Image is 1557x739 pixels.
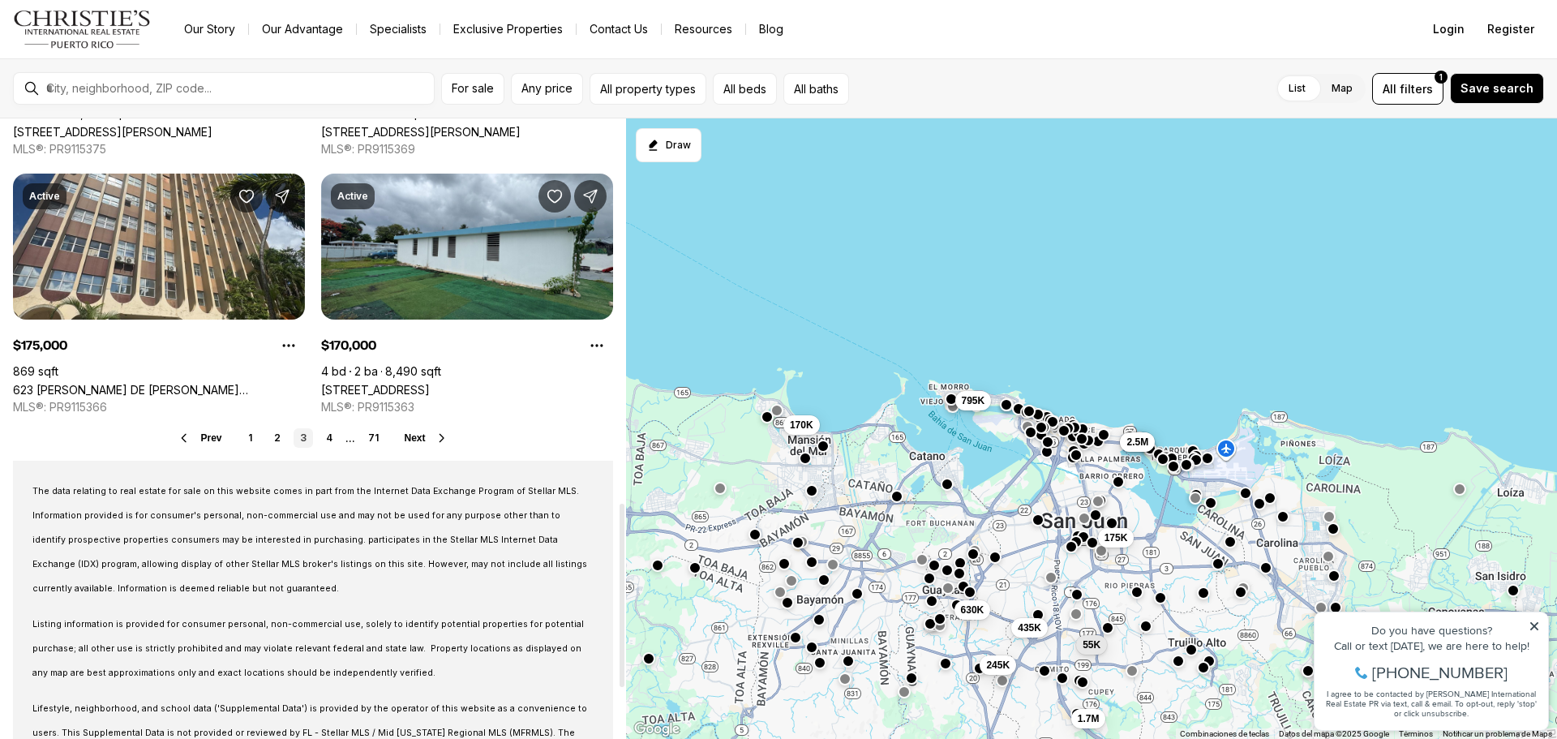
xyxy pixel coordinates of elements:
[32,486,587,594] span: The data relating to real estate for sale on this website comes in part from the Internet Data Ex...
[452,82,494,95] span: For sale
[320,428,339,448] a: 4
[441,73,504,105] button: For sale
[1433,23,1465,36] span: Login
[1400,80,1433,97] span: filters
[13,10,152,49] img: logo
[1450,73,1544,104] button: Save search
[1478,13,1544,45] button: Register
[1120,432,1155,452] button: 2.5M
[962,394,985,407] span: 795K
[1276,74,1319,103] label: List
[954,600,991,620] button: 630K
[1071,709,1106,728] button: 1.7M
[511,73,583,105] button: Any price
[321,383,430,397] a: 3455 PASEO COSTA, TOA BAJA PR, 00949
[242,428,261,448] a: 1
[538,180,571,213] button: Save Property: 3455 PASEO COSTA
[357,18,440,41] a: Specialists
[590,73,706,105] button: All property types
[321,125,521,139] a: 1479 ASHFORD AVENUE #1421, SAN JUAN PR, 00907
[662,18,745,41] a: Resources
[66,76,202,92] span: [PHONE_NUMBER]
[266,180,298,213] button: Share Property
[13,383,305,397] a: 623 PONCE DE LEÓN #1201B, SAN JUAN PR, 00917
[1083,638,1100,651] span: 55K
[405,432,426,444] span: Next
[1076,635,1107,655] button: 55K
[440,18,576,41] a: Exclusive Properties
[345,432,355,445] li: ...
[1372,73,1443,105] button: Allfilters1
[268,428,287,448] a: 2
[1439,71,1443,84] span: 1
[577,18,661,41] button: Contact Us
[294,428,313,448] a: 3
[17,52,234,63] div: Call or text [DATE], we are here to help!
[713,73,777,105] button: All beds
[521,82,573,95] span: Any price
[362,428,385,448] a: 71
[29,190,60,203] p: Active
[1319,74,1366,103] label: Map
[20,100,231,131] span: I agree to be contacted by [PERSON_NAME] International Real Estate PR via text, call & email. To ...
[1098,528,1135,548] button: 175K
[405,432,448,445] button: Next
[1279,729,1389,738] span: Datos del mapa ©2025 Google
[1126,436,1148,449] span: 2.5M
[1078,712,1100,725] span: 1.7M
[1487,23,1534,36] span: Register
[986,659,1010,672] span: 245K
[13,125,212,139] a: 1479 ASHFORD AVE #607, SAN JUAN PR, 00907
[980,655,1016,675] button: 245K
[961,604,984,617] span: 630K
[581,329,613,362] button: Property options
[1460,82,1533,95] span: Save search
[337,190,368,203] p: Active
[636,128,701,162] button: Start drawing
[1423,13,1474,45] button: Login
[783,73,849,105] button: All baths
[242,428,385,448] nav: Pagination
[574,180,607,213] button: Share Property
[178,432,221,445] button: Prev
[171,18,248,41] a: Our Story
[955,391,992,410] button: 795K
[230,180,263,213] button: Save Property: 623 PONCE DE LEÓN #1201B
[790,419,813,432] span: 170K
[17,37,234,48] div: Do you have questions?
[272,329,305,362] button: Property options
[1018,621,1041,634] span: 435K
[1104,531,1128,544] span: 175K
[200,432,221,444] span: Prev
[32,619,584,678] span: Listing information is provided for consumer personal, non-commercial use, solely to identify pot...
[1011,618,1048,638] button: 435K
[1383,80,1396,97] span: All
[746,18,796,41] a: Blog
[783,415,820,435] button: 170K
[249,18,356,41] a: Our Advantage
